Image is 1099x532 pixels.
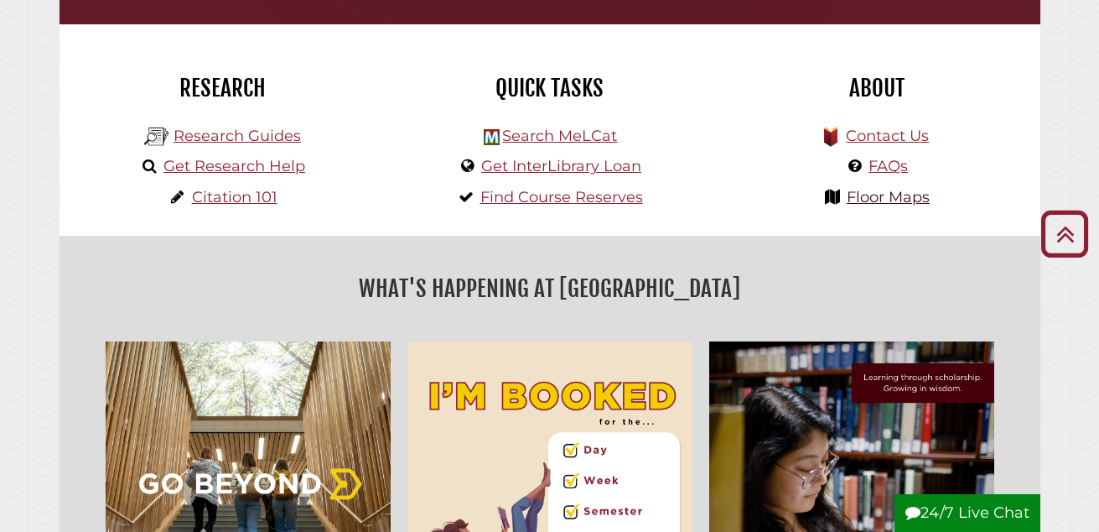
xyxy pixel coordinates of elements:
[144,124,169,149] img: Hekman Library Logo
[868,157,908,175] a: FAQs
[480,188,643,206] a: Find Course Reserves
[399,74,701,102] h2: Quick Tasks
[726,74,1028,102] h2: About
[192,188,277,206] a: Citation 101
[72,74,374,102] h2: Research
[502,127,617,145] a: Search MeLCat
[174,127,301,145] a: Research Guides
[481,157,641,175] a: Get InterLibrary Loan
[484,129,500,145] img: Hekman Library Logo
[847,188,930,206] a: Floor Maps
[163,157,305,175] a: Get Research Help
[1034,220,1095,248] a: Back to Top
[72,269,1028,308] h2: What's Happening at [GEOGRAPHIC_DATA]
[846,127,929,145] a: Contact Us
